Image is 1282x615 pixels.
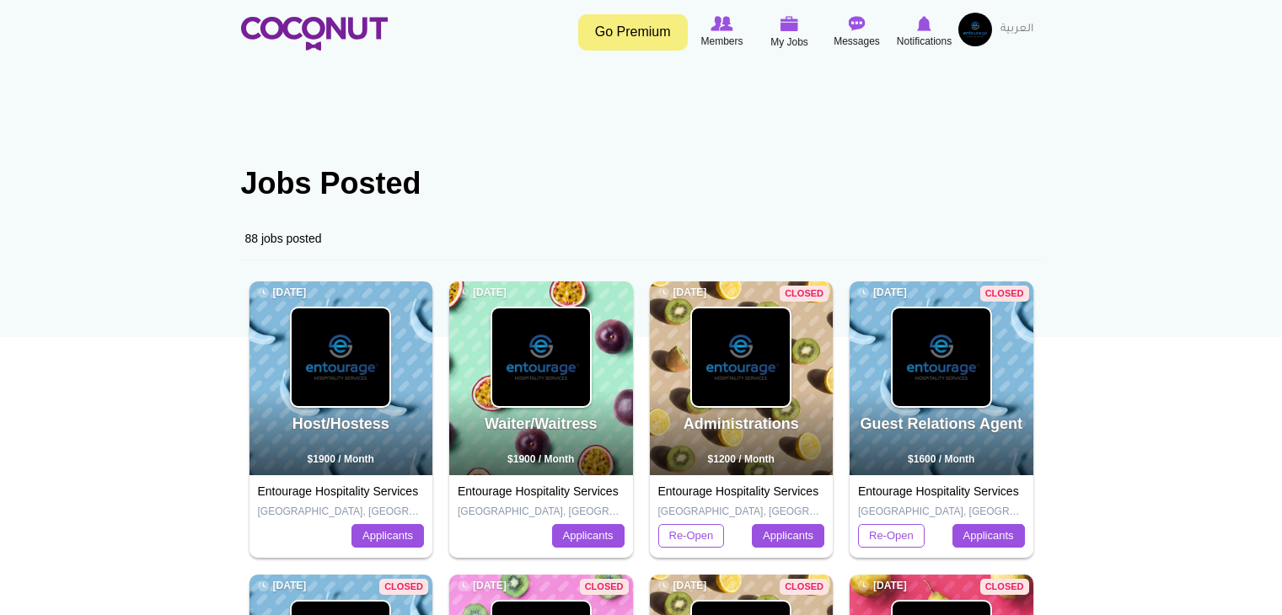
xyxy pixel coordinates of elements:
[780,286,829,302] span: Closed
[858,524,925,548] a: Re-Open
[258,286,307,300] span: [DATE]
[770,34,808,51] span: My Jobs
[858,579,907,593] span: [DATE]
[258,484,419,498] a: Entourage Hospitality Services
[980,286,1029,302] span: Closed
[756,13,823,52] a: My Jobs My Jobs
[658,579,707,593] span: [DATE]
[258,579,307,593] span: [DATE]
[858,286,907,300] span: [DATE]
[580,579,629,595] span: Closed
[241,17,388,51] img: Home
[292,415,389,432] a: Host/Hostess
[258,505,425,519] p: [GEOGRAPHIC_DATA], [GEOGRAPHIC_DATA]
[292,308,389,406] img: Entourage Hospitality Services
[379,579,428,595] span: Closed
[752,524,824,548] a: Applicants
[834,33,880,50] span: Messages
[891,13,958,51] a: Notifications Notifications
[507,453,574,465] span: $1900 / Month
[485,415,598,432] a: Waiter/Waitress
[684,415,799,432] a: Administrations
[658,484,819,498] a: Entourage Hospitality Services
[692,308,790,406] img: Entourage Hospitality Services
[780,16,799,31] img: My Jobs
[492,308,590,406] img: Entourage Hospitality Services
[858,484,1019,498] a: Entourage Hospitality Services
[658,286,707,300] span: [DATE]
[458,286,507,300] span: [DATE]
[658,505,825,519] p: [GEOGRAPHIC_DATA], [GEOGRAPHIC_DATA]
[700,33,743,50] span: Members
[458,484,619,498] a: Entourage Hospitality Services
[308,453,374,465] span: $1900 / Month
[849,16,866,31] img: Messages
[708,453,775,465] span: $1200 / Month
[823,13,891,51] a: Messages Messages
[992,13,1042,46] a: العربية
[917,16,931,31] img: Notifications
[658,524,725,548] a: Re-Open
[458,579,507,593] span: [DATE]
[458,505,625,519] p: [GEOGRAPHIC_DATA], [GEOGRAPHIC_DATA]
[858,505,1025,519] p: [GEOGRAPHIC_DATA], [GEOGRAPHIC_DATA]
[578,14,688,51] a: Go Premium
[241,167,1042,201] h1: Jobs Posted
[241,217,1042,260] div: 88 jobs posted
[893,308,990,406] img: Entourage Hospitality Services
[780,579,829,595] span: Closed
[711,16,732,31] img: Browse Members
[897,33,952,50] span: Notifications
[980,579,1029,595] span: Closed
[552,524,625,548] a: Applicants
[861,415,1022,432] a: Guest Relations Agent
[952,524,1025,548] a: Applicants
[351,524,424,548] a: Applicants
[689,13,756,51] a: Browse Members Members
[908,453,974,465] span: $1600 / Month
